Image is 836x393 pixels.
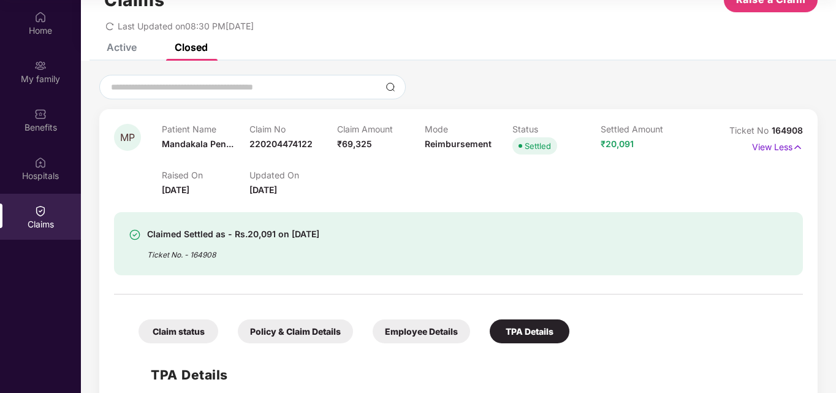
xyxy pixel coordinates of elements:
div: Claim status [139,319,218,343]
span: Last Updated on 08:30 PM[DATE] [118,21,254,31]
span: ₹69,325 [337,139,372,149]
span: MP [120,132,135,143]
p: Mode [425,124,512,134]
img: svg+xml;base64,PHN2ZyBpZD0iSG9tZSIgeG1sbnM9Imh0dHA6Ly93d3cudzMub3JnLzIwMDAvc3ZnIiB3aWR0aD0iMjAiIG... [34,11,47,23]
div: Policy & Claim Details [238,319,353,343]
p: Patient Name [162,124,249,134]
p: Status [512,124,600,134]
span: Mandakala Pen... [162,139,234,149]
div: Claimed Settled as - Rs.20,091 on [DATE] [147,227,319,242]
div: Employee Details [373,319,470,343]
span: 220204474122 [249,139,313,149]
span: Reimbursement [425,139,492,149]
span: [DATE] [162,185,189,195]
img: svg+xml;base64,PHN2ZyBpZD0iQmVuZWZpdHMiIHhtbG5zPSJodHRwOi8vd3d3LnczLm9yZy8yMDAwL3N2ZyIgd2lkdGg9Ij... [34,108,47,120]
img: svg+xml;base64,PHN2ZyBpZD0iU3VjY2Vzcy0zMngzMiIgeG1sbnM9Imh0dHA6Ly93d3cudzMub3JnLzIwMDAvc3ZnIiB3aW... [129,229,141,241]
p: View Less [752,137,803,154]
div: Closed [175,41,208,53]
p: Raised On [162,170,249,180]
span: Ticket No [729,125,772,135]
div: Ticket No. - 164908 [147,242,319,261]
span: ₹20,091 [601,139,634,149]
img: svg+xml;base64,PHN2ZyB4bWxucz0iaHR0cDovL3d3dy53My5vcmcvMjAwMC9zdmciIHdpZHRoPSIxNyIgaGVpZ2h0PSIxNy... [792,140,803,154]
span: 164908 [772,125,803,135]
img: svg+xml;base64,PHN2ZyBpZD0iQ2xhaW0iIHhtbG5zPSJodHRwOi8vd3d3LnczLm9yZy8yMDAwL3N2ZyIgd2lkdGg9IjIwIi... [34,205,47,217]
p: Updated On [249,170,337,180]
img: svg+xml;base64,PHN2ZyB3aWR0aD0iMjAiIGhlaWdodD0iMjAiIHZpZXdCb3g9IjAgMCAyMCAyMCIgZmlsbD0ibm9uZSIgeG... [34,59,47,72]
h1: TPA Details [151,365,228,385]
p: Claim Amount [337,124,425,134]
span: redo [105,21,114,31]
img: svg+xml;base64,PHN2ZyBpZD0iSG9zcGl0YWxzIiB4bWxucz0iaHR0cDovL3d3dy53My5vcmcvMjAwMC9zdmciIHdpZHRoPS... [34,156,47,169]
div: Active [107,41,137,53]
div: TPA Details [490,319,569,343]
p: Claim No [249,124,337,134]
span: [DATE] [249,185,277,195]
img: svg+xml;base64,PHN2ZyBpZD0iU2VhcmNoLTMyeDMyIiB4bWxucz0iaHR0cDovL3d3dy53My5vcmcvMjAwMC9zdmciIHdpZH... [386,82,395,92]
div: Settled [525,140,551,152]
p: Settled Amount [601,124,688,134]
